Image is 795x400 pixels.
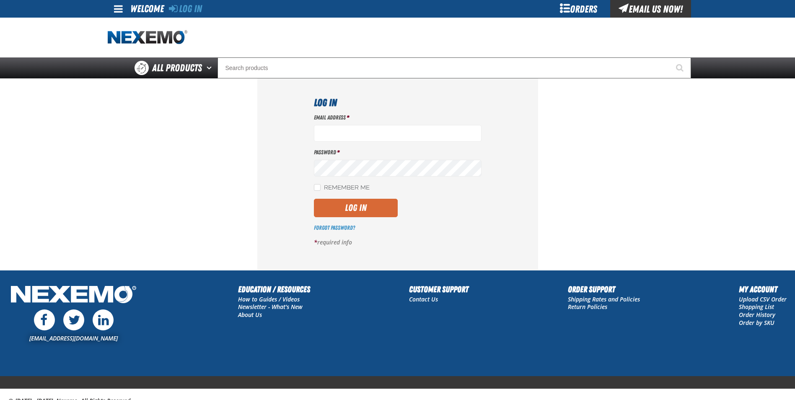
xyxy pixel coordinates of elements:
[568,303,607,311] a: Return Policies
[568,295,640,303] a: Shipping Rates and Policies
[238,295,300,303] a: How to Guides / Videos
[152,60,202,75] span: All Products
[108,30,187,45] a: Home
[169,3,202,15] a: Log In
[238,283,310,296] h2: Education / Resources
[670,57,691,78] button: Start Searching
[409,283,469,296] h2: Customer Support
[108,30,187,45] img: Nexemo logo
[29,334,118,342] a: [EMAIL_ADDRESS][DOMAIN_NAME]
[739,295,787,303] a: Upload CSV Order
[739,319,774,327] a: Order by SKU
[238,311,262,319] a: About Us
[409,295,438,303] a: Contact Us
[314,114,482,122] label: Email Address
[314,184,321,191] input: Remember Me
[314,239,482,247] p: required info
[314,95,482,110] h1: Log In
[314,224,355,231] a: Forgot Password?
[314,148,482,156] label: Password
[739,311,775,319] a: Order History
[238,303,303,311] a: Newsletter - What's New
[568,283,640,296] h2: Order Support
[218,57,691,78] input: Search
[739,283,787,296] h2: My Account
[204,57,218,78] button: Open All Products pages
[739,303,774,311] a: Shopping List
[314,199,398,217] button: Log In
[314,184,370,192] label: Remember Me
[8,283,139,308] img: Nexemo Logo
